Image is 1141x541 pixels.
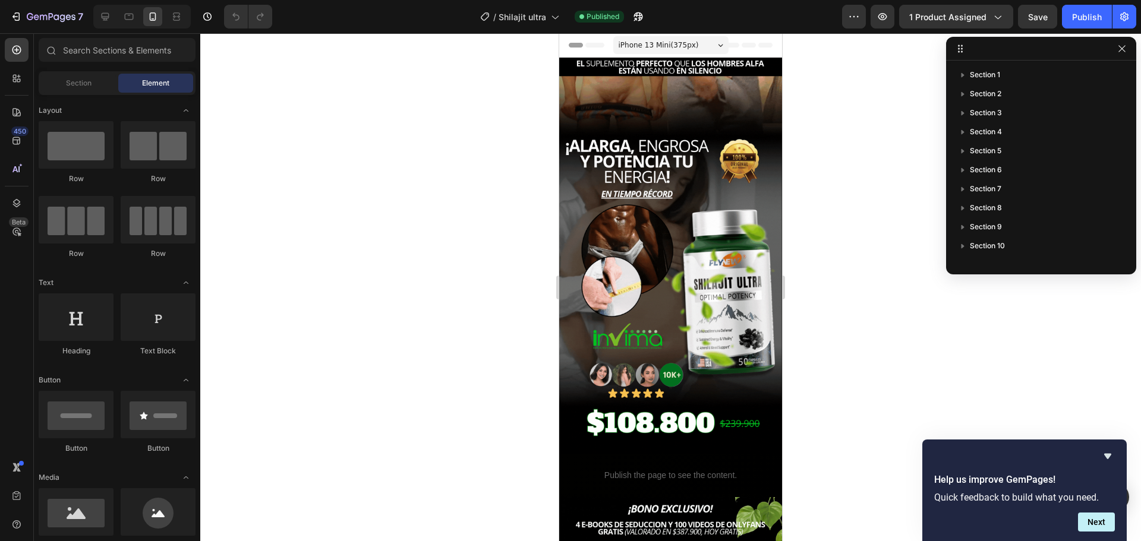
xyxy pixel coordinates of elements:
div: Row [121,173,196,184]
div: Button [121,443,196,454]
div: Undo/Redo [224,5,272,29]
span: Section 9 [970,221,1002,233]
div: Beta [9,217,29,227]
span: Media [39,472,59,483]
button: Hide survey [1101,449,1115,463]
span: Section 11 [970,259,1003,271]
div: 450 [11,126,29,136]
span: Button [39,375,61,385]
button: Publish [1062,5,1112,29]
span: Toggle open [176,371,196,390]
span: Element [142,78,169,88]
p: Quick feedback to build what you need. [934,492,1115,503]
button: 7 [5,5,89,29]
span: Section [66,78,92,88]
button: 1 product assigned [899,5,1013,29]
span: Shilajit ultra [499,11,546,23]
span: Section 6 [970,164,1002,176]
p: 7 [78,10,83,24]
h2: Help us improve GemPages! [934,473,1115,487]
div: Row [121,248,196,259]
span: Save [1028,12,1048,22]
span: Text [39,277,53,288]
span: Toggle open [176,101,196,120]
button: Save [1018,5,1057,29]
span: Toggle open [176,273,196,292]
div: Help us improve GemPages! [934,449,1115,531]
span: Section 10 [970,240,1005,252]
input: Search Sections & Elements [39,38,196,62]
span: Section 3 [970,107,1002,119]
div: Row [39,173,114,184]
span: / [493,11,496,23]
span: Section 7 [970,183,1001,195]
span: Toggle open [176,468,196,487]
div: Button [39,443,114,454]
span: Section 1 [970,69,1000,81]
span: Section 8 [970,202,1002,214]
div: Heading [39,346,114,356]
div: Row [39,248,114,259]
span: Layout [39,105,62,116]
span: Published [587,11,619,22]
span: 1 product assigned [909,11,986,23]
span: Section 2 [970,88,1001,100]
button: Next question [1078,512,1115,531]
span: Section 4 [970,126,1002,138]
span: Section 5 [970,145,1001,157]
iframe: Design area [559,33,782,541]
div: Publish [1072,11,1102,23]
div: Text Block [121,346,196,356]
